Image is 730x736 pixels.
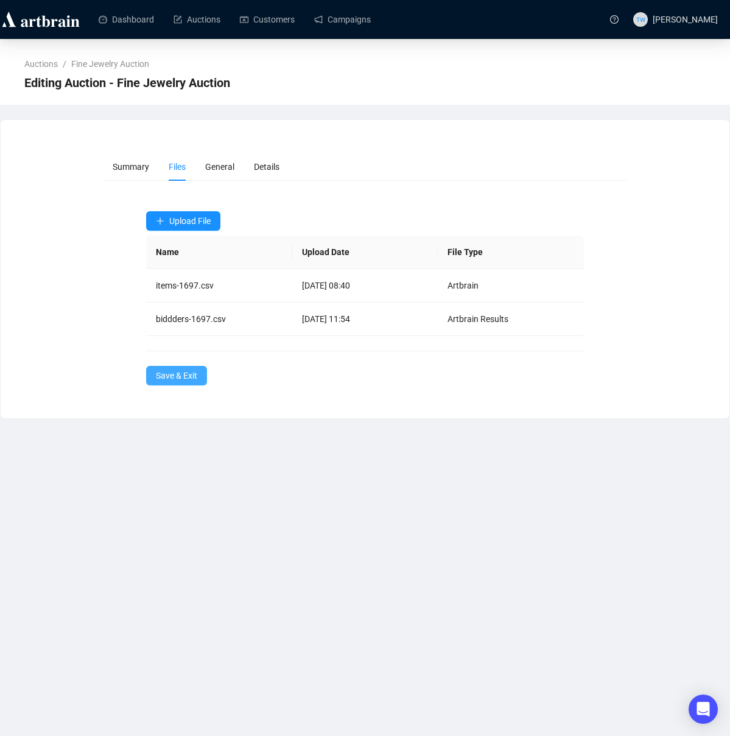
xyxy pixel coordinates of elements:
td: items-1697.csv [146,269,292,303]
a: Customers [240,4,295,35]
span: [PERSON_NAME] [653,15,718,24]
a: Auctions [22,57,60,71]
button: Save & Exit [146,366,207,385]
span: General [205,162,234,172]
td: [DATE] 11:54 [292,303,438,336]
div: Open Intercom Messenger [689,695,718,724]
td: [DATE] 08:40 [292,269,438,303]
span: Summary [113,162,149,172]
span: Editing Auction - Fine Jewelry Auction [24,73,230,93]
th: Name [146,236,292,269]
span: Upload File [169,216,211,226]
span: TW [636,14,645,24]
td: biddders-1697.csv [146,303,292,336]
a: Fine Jewelry Auction [69,57,152,71]
span: Files [169,162,186,172]
span: Save & Exit [156,369,197,382]
a: Campaigns [314,4,371,35]
span: question-circle [610,15,619,24]
a: Auctions [174,4,220,35]
th: File Type [438,236,583,269]
span: Details [254,162,279,172]
span: Artbrain [447,281,479,290]
button: Upload File [146,211,220,231]
li: / [63,57,66,71]
th: Upload Date [292,236,438,269]
span: plus [156,217,164,225]
a: Dashboard [99,4,154,35]
span: Artbrain Results [447,314,508,324]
